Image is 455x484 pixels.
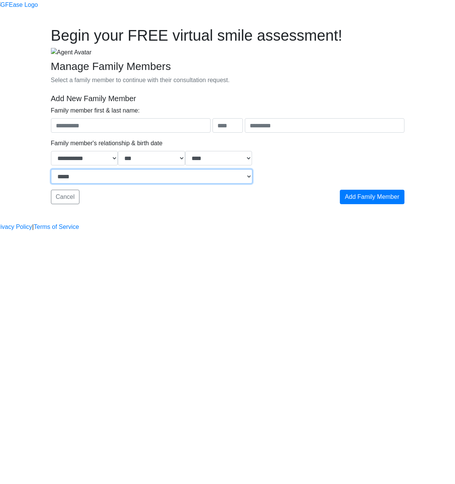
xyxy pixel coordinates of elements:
button: Add Family Member [340,190,404,204]
h1: Begin your FREE virtual smile assessment! [51,26,404,44]
a: Terms of Service [34,222,79,232]
p: Select a family member to continue with their consultation request. [51,76,404,85]
h5: Add New Family Member [51,94,404,103]
h3: Manage Family Members [51,60,404,73]
label: Family member's relationship & birth date [51,139,163,148]
button: Cancel [51,190,80,204]
a: | [32,222,34,232]
img: Agent Avatar [51,48,92,57]
label: Family member first & last name: [51,106,140,115]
